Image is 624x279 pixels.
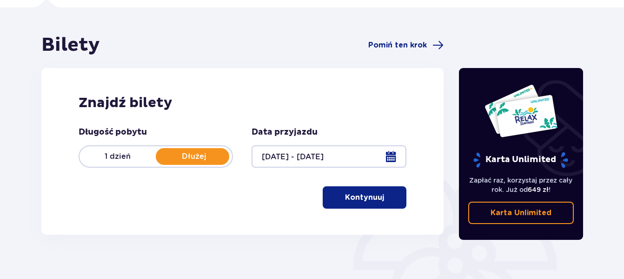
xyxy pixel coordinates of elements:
h2: Znajdź bilety [79,94,406,112]
p: Długość pobytu [79,127,147,138]
p: Zapłać raz, korzystaj przez cały rok. Już od ! [468,176,574,194]
a: Karta Unlimited [468,202,574,224]
h1: Bilety [41,34,100,57]
p: Karta Unlimited [472,152,569,168]
a: Pomiń ten krok [368,40,444,51]
p: Kontynuuj [345,192,384,203]
span: 649 zł [528,186,549,193]
p: Data przyjazdu [252,127,318,138]
p: Karta Unlimited [491,208,551,218]
p: Dłużej [156,151,232,162]
span: Pomiń ten krok [368,40,427,50]
button: Kontynuuj [323,186,406,209]
p: 1 dzień [80,151,156,162]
